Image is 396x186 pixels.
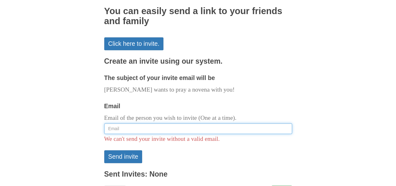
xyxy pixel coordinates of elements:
[104,123,292,134] input: Email
[104,150,142,163] button: Send invite
[104,37,164,50] a: Click here to invite.
[104,170,292,178] h3: Sent Invites: None
[104,85,292,95] p: [PERSON_NAME] wants to pray a novena with you!
[104,73,215,83] label: The subject of your invite email will be
[104,57,292,66] h3: Create an invite using our system.
[104,6,292,26] h2: You can easily send a link to your friends and family
[104,113,292,123] p: Email of the person you wish to invite (One at a time).
[104,101,121,111] label: Email
[104,136,220,142] span: We can't send your invite without a valid email.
